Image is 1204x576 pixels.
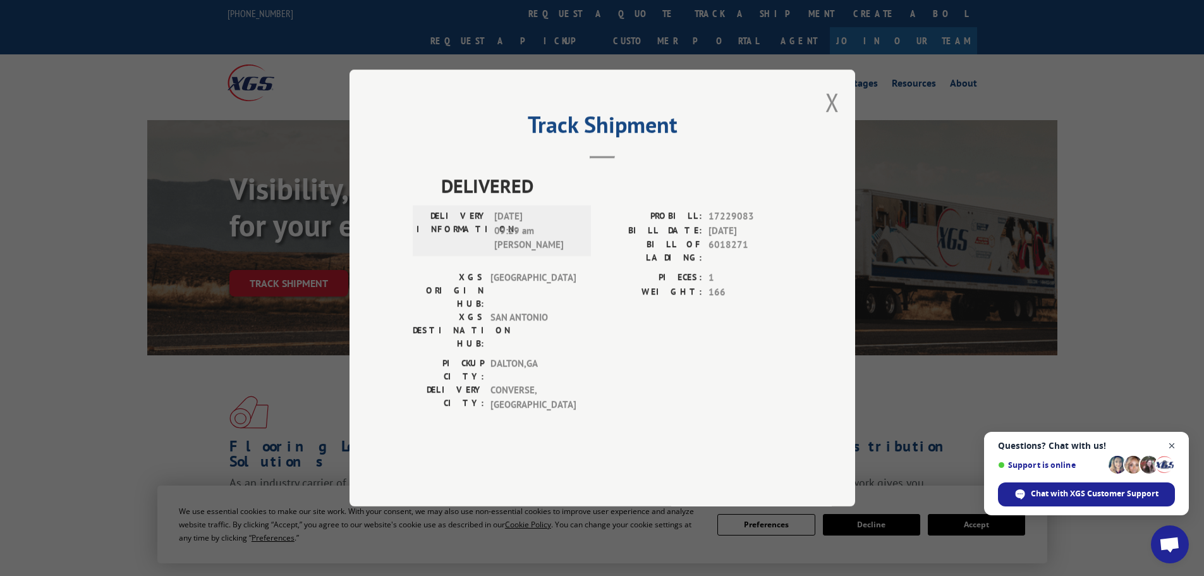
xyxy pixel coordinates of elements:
[413,271,484,310] label: XGS ORIGIN HUB:
[708,209,792,224] span: 17229083
[602,285,702,300] label: WEIGHT:
[708,224,792,238] span: [DATE]
[413,357,484,383] label: PICKUP CITY:
[490,357,576,383] span: DALTON , GA
[490,271,576,310] span: [GEOGRAPHIC_DATA]
[708,285,792,300] span: 166
[413,116,792,140] h2: Track Shipment
[602,224,702,238] label: BILL DATE:
[602,209,702,224] label: PROBILL:
[602,238,702,264] label: BILL OF LADING:
[413,310,484,350] label: XGS DESTINATION HUB:
[490,310,576,350] span: SAN ANTONIO
[825,85,839,119] button: Close modal
[494,209,580,252] span: [DATE] 09:29 am [PERSON_NAME]
[413,383,484,412] label: DELIVERY CITY:
[602,271,702,285] label: PIECES:
[490,383,576,412] span: CONVERSE , [GEOGRAPHIC_DATA]
[998,460,1104,470] span: Support is online
[441,171,792,200] span: DELIVERED
[708,271,792,285] span: 1
[1164,438,1180,454] span: Close chat
[998,482,1175,506] div: Chat with XGS Customer Support
[1031,488,1158,499] span: Chat with XGS Customer Support
[1151,525,1189,563] div: Open chat
[417,209,488,252] label: DELIVERY INFORMATION:
[708,238,792,264] span: 6018271
[998,441,1175,451] span: Questions? Chat with us!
